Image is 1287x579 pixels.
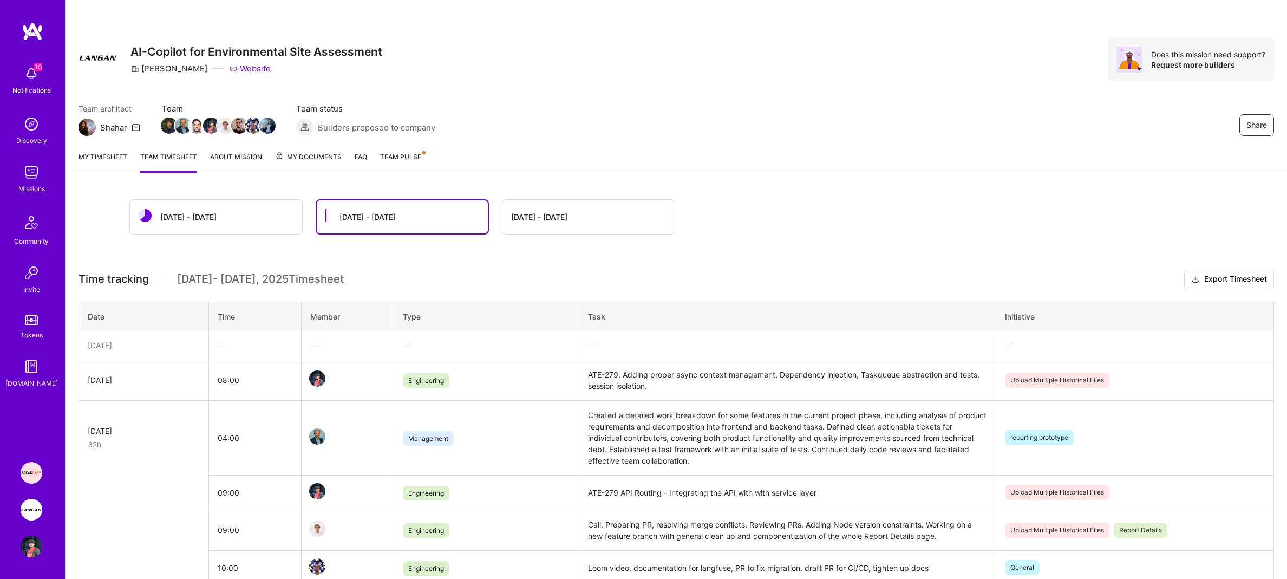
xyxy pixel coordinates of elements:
[380,153,421,161] span: Team Pulse
[203,118,219,134] img: Team Member Avatar
[403,373,449,388] span: Engineering
[21,113,42,135] img: discovery
[21,329,43,341] div: Tokens
[403,486,449,500] span: Engineering
[210,151,262,173] a: About Mission
[310,482,324,500] a: Team Member Avatar
[190,116,204,135] a: Team Member Avatar
[18,183,45,194] div: Missions
[18,499,45,521] a: Langan: AI-Copilot for Environmental Site Assessment
[1005,340,1265,351] div: —
[301,302,394,331] th: Member
[162,103,275,114] span: Team
[403,340,570,351] div: —
[204,116,218,135] a: Team Member Avatar
[403,523,449,538] span: Engineering
[310,519,324,538] a: Team Member Avatar
[132,123,140,132] i: icon Mail
[88,340,200,351] div: [DATE]
[296,119,313,136] img: Builders proposed to company
[275,151,342,173] a: My Documents
[309,370,325,387] img: Team Member Avatar
[1184,269,1274,290] button: Export Timesheet
[380,151,424,173] a: Team Pulse
[5,378,58,389] div: [DOMAIN_NAME]
[579,400,996,475] td: Created a detailed work breakdown for some features in the current project phase, including analy...
[1191,274,1200,285] i: icon Download
[1116,47,1142,73] img: Avatar
[160,211,217,223] div: [DATE] - [DATE]
[246,116,260,135] a: Team Member Avatar
[511,211,567,223] div: [DATE] - [DATE]
[1114,523,1167,538] span: Report Details
[79,151,127,173] a: My timesheet
[22,22,43,41] img: logo
[12,84,51,96] div: Notifications
[208,400,301,475] td: 04:00
[161,118,177,134] img: Team Member Avatar
[14,236,49,247] div: Community
[1005,523,1109,538] span: Upload Multiple Historical Files
[16,135,47,146] div: Discovery
[996,302,1273,331] th: Initiative
[21,499,42,521] img: Langan: AI-Copilot for Environmental Site Assessment
[1005,560,1040,575] span: General
[355,151,367,173] a: FAQ
[309,558,325,575] img: Team Member Avatar
[21,356,42,378] img: guide book
[296,103,435,114] span: Team status
[21,462,42,484] img: Speakeasy: Software Engineer to help Customers write custom functions
[79,302,209,331] th: Date
[79,103,140,114] span: Team architect
[231,118,247,134] img: Team Member Avatar
[208,475,301,510] td: 09:00
[579,475,996,510] td: ATE-279 API Routing - Integrating the API with with service layer
[79,119,96,136] img: Team Architect
[1239,114,1274,136] button: Share
[140,151,197,173] a: Team timesheet
[1005,373,1109,388] span: Upload Multiple Historical Files
[318,122,435,133] span: Builders proposed to company
[309,428,325,445] img: Team Member Avatar
[1005,430,1074,445] span: reporting prototype
[25,315,38,325] img: tokens
[1246,120,1267,131] span: Share
[588,340,987,351] div: —
[260,116,275,135] a: Team Member Avatar
[403,431,454,446] span: Management
[245,118,262,134] img: Team Member Avatar
[79,272,149,286] span: Time tracking
[130,63,207,74] div: [PERSON_NAME]
[1005,485,1109,500] span: Upload Multiple Historical Files
[162,116,176,135] a: Team Member Avatar
[208,510,301,550] td: 09:00
[21,161,42,183] img: teamwork
[130,45,382,58] h3: AI-Copilot for Environmental Site Assessment
[1151,60,1265,70] div: Request more builders
[88,439,200,450] div: 32h
[310,557,324,576] a: Team Member Avatar
[1151,49,1265,60] div: Does this mission need support?
[139,209,152,222] img: status icon
[310,340,385,351] div: —
[177,272,344,286] span: [DATE] - [DATE] , 2025 Timesheet
[309,521,325,537] img: Team Member Avatar
[579,510,996,550] td: Call. Preparing PR, resolving merge conflicts. Reviewing PRs. Adding Node version constraints. Wo...
[232,116,246,135] a: Team Member Avatar
[310,369,324,388] a: Team Member Avatar
[218,340,292,351] div: —
[217,118,233,134] img: Team Member Avatar
[18,536,45,557] a: User Avatar
[88,374,200,386] div: [DATE]
[18,462,45,484] a: Speakeasy: Software Engineer to help Customers write custom functions
[176,116,190,135] a: Team Member Avatar
[100,122,127,133] div: Shahar
[21,536,42,557] img: User Avatar
[18,210,44,236] img: Community
[218,116,232,135] a: Team Member Avatar
[175,118,191,134] img: Team Member Avatar
[21,63,42,84] img: bell
[339,211,396,223] div: [DATE] - [DATE]
[21,262,42,284] img: Invite
[579,302,996,331] th: Task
